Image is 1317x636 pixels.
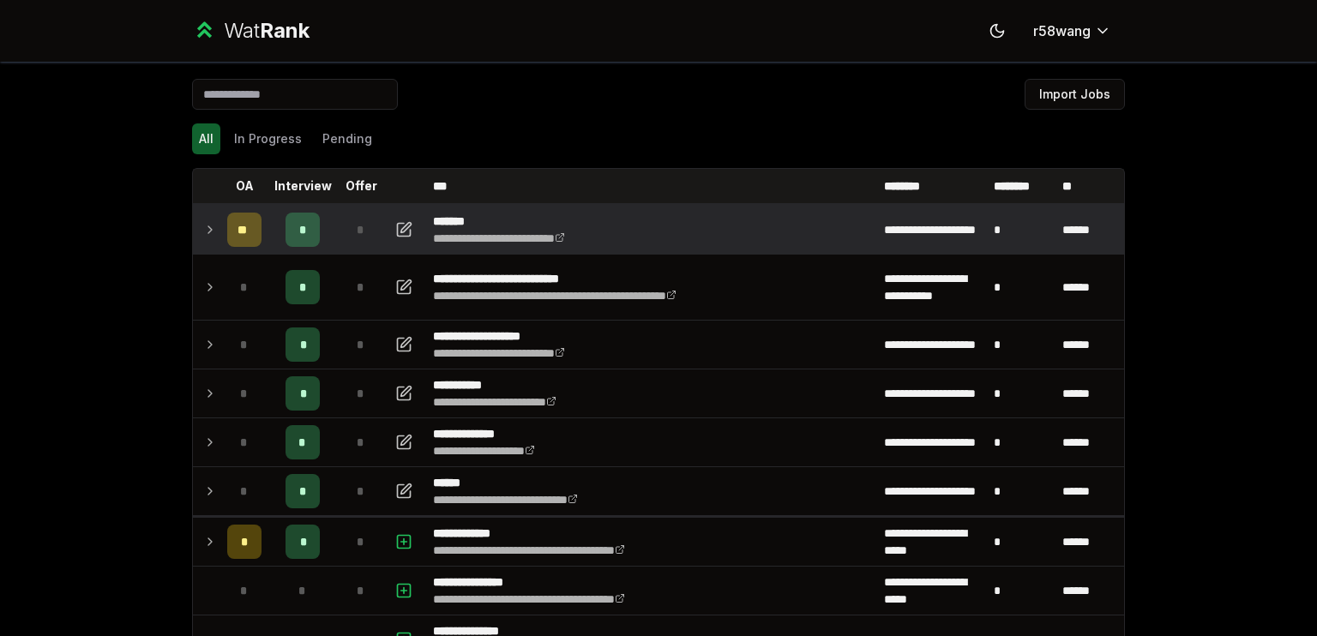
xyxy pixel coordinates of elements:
button: All [192,123,220,154]
span: r58wang [1033,21,1091,41]
p: Offer [346,177,377,195]
button: r58wang [1019,15,1125,46]
button: Pending [316,123,379,154]
a: WatRank [192,17,310,45]
button: Import Jobs [1025,79,1125,110]
div: Wat [224,17,310,45]
p: OA [236,177,254,195]
p: Interview [274,177,332,195]
span: Rank [260,18,310,43]
button: In Progress [227,123,309,154]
